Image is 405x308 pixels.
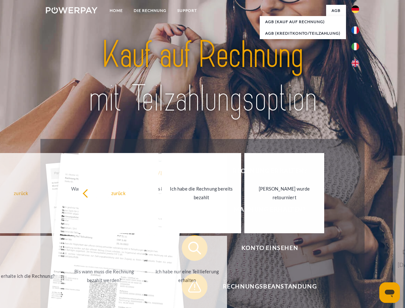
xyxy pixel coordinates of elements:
[260,28,346,39] a: AGB (Kreditkonto/Teilzahlung)
[68,184,140,202] div: Warum habe ich eine Rechnung erhalten?
[379,282,400,303] iframe: Schaltfläche zum Öffnen des Messaging-Fensters
[68,267,140,285] div: Bis wann muss die Rechnung bezahlt werden?
[151,267,223,285] div: Ich habe nur eine Teillieferung erhalten
[182,274,349,299] button: Rechnungsbeanstandung
[351,26,359,34] img: fr
[351,5,359,13] img: de
[326,5,346,16] a: agb
[82,189,155,197] div: zurück
[191,235,348,261] span: Konto einsehen
[104,5,128,16] a: Home
[172,5,202,16] a: SUPPORT
[248,184,320,202] div: [PERSON_NAME] wurde retourniert
[61,31,344,123] img: title-powerpay_de.svg
[191,274,348,299] span: Rechnungsbeanstandung
[128,5,172,16] a: DIE RECHNUNG
[351,59,359,67] img: en
[46,7,97,13] img: logo-powerpay-white.svg
[351,43,359,50] img: it
[260,16,346,28] a: AGB (Kauf auf Rechnung)
[165,184,238,202] div: Ich habe die Rechnung bereits bezahlt
[182,235,349,261] button: Konto einsehen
